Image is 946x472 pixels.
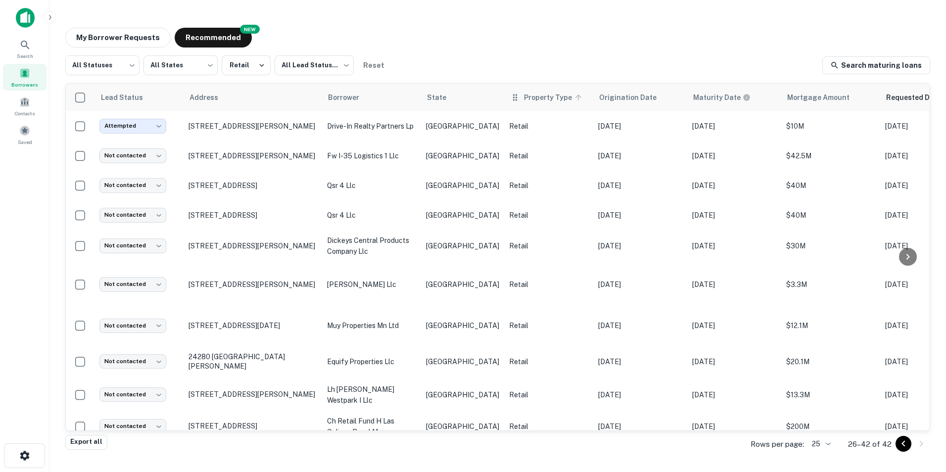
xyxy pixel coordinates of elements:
[189,321,317,330] p: [STREET_ADDRESS][DATE]
[692,150,776,161] p: [DATE]
[327,180,416,191] p: qsr 4 llc
[692,279,776,290] p: [DATE]
[509,180,588,191] p: Retail
[599,92,669,103] span: Origination Date
[427,92,459,103] span: State
[327,150,416,161] p: fw i-35 logistics 1 llc
[65,435,107,450] button: Export all
[598,240,682,251] p: [DATE]
[786,180,875,191] p: $40M
[786,210,875,221] p: $40M
[509,121,588,132] p: Retail
[3,35,47,62] a: Search
[693,92,751,103] div: Maturity dates displayed may be estimated. Please contact the lender for the most accurate maturi...
[143,52,218,78] div: All States
[509,279,588,290] p: Retail
[327,121,416,132] p: drive-in realty partners lp
[3,121,47,148] a: Saved
[222,55,271,75] button: Retail
[692,421,776,432] p: [DATE]
[95,84,184,111] th: Lead Status
[786,421,875,432] p: $200M
[17,52,33,60] span: Search
[240,25,260,34] div: NEW
[598,150,682,161] p: [DATE]
[175,28,252,47] button: Recommended
[189,211,317,220] p: [STREET_ADDRESS]
[781,84,880,111] th: Mortgage Amount
[509,356,588,367] p: Retail
[327,356,416,367] p: equify properties llc
[598,421,682,432] p: [DATE]
[426,240,499,251] p: [GEOGRAPHIC_DATA]
[692,121,776,132] p: [DATE]
[189,151,317,160] p: [STREET_ADDRESS][PERSON_NAME]
[189,422,317,430] p: [STREET_ADDRESS]
[426,121,499,132] p: [GEOGRAPHIC_DATA]
[786,356,875,367] p: $20.1M
[328,92,372,103] span: Borrower
[99,178,166,192] div: Not contacted
[99,277,166,291] div: Not contacted
[693,92,741,103] h6: Maturity Date
[426,320,499,331] p: [GEOGRAPHIC_DATA]
[16,8,35,28] img: capitalize-icon.png
[189,181,317,190] p: [STREET_ADDRESS]
[100,92,156,103] span: Lead Status
[751,438,804,450] p: Rows per page:
[524,92,585,103] span: Property Type
[786,240,875,251] p: $30M
[327,210,416,221] p: qsr 4 llc
[692,320,776,331] p: [DATE]
[426,356,499,367] p: [GEOGRAPHIC_DATA]
[11,81,38,89] span: Borrowers
[189,92,231,103] span: Address
[15,109,35,117] span: Contacts
[692,210,776,221] p: [DATE]
[598,210,682,221] p: [DATE]
[786,150,875,161] p: $42.5M
[426,421,499,432] p: [GEOGRAPHIC_DATA]
[509,421,588,432] p: Retail
[509,240,588,251] p: Retail
[184,84,322,111] th: Address
[598,121,682,132] p: [DATE]
[99,387,166,402] div: Not contacted
[593,84,687,111] th: Origination Date
[509,320,588,331] p: Retail
[897,393,946,440] iframe: Chat Widget
[693,92,763,103] span: Maturity dates displayed may be estimated. Please contact the lender for the most accurate maturi...
[786,279,875,290] p: $3.3M
[786,389,875,400] p: $13.3M
[189,390,317,399] p: [STREET_ADDRESS][PERSON_NAME]
[692,240,776,251] p: [DATE]
[787,92,862,103] span: Mortgage Amount
[3,64,47,91] a: Borrowers
[848,438,892,450] p: 26–42 of 42
[322,84,421,111] th: Borrower
[808,437,832,451] div: 25
[327,279,416,290] p: [PERSON_NAME] llc
[327,384,416,406] p: lh [PERSON_NAME] westpark i llc
[189,122,317,131] p: [STREET_ADDRESS][PERSON_NAME]
[189,280,317,289] p: [STREET_ADDRESS][PERSON_NAME]
[99,238,166,253] div: Not contacted
[358,55,389,75] button: Reset
[509,389,588,400] p: Retail
[822,56,930,74] a: Search maturing loans
[598,279,682,290] p: [DATE]
[692,389,776,400] p: [DATE]
[896,436,911,452] button: Go to previous page
[509,150,588,161] p: Retail
[3,93,47,119] a: Contacts
[504,84,593,111] th: Property Type
[65,52,140,78] div: All Statuses
[327,235,416,257] p: dickeys central products company llc
[426,180,499,191] p: [GEOGRAPHIC_DATA]
[692,356,776,367] p: [DATE]
[786,121,875,132] p: $10M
